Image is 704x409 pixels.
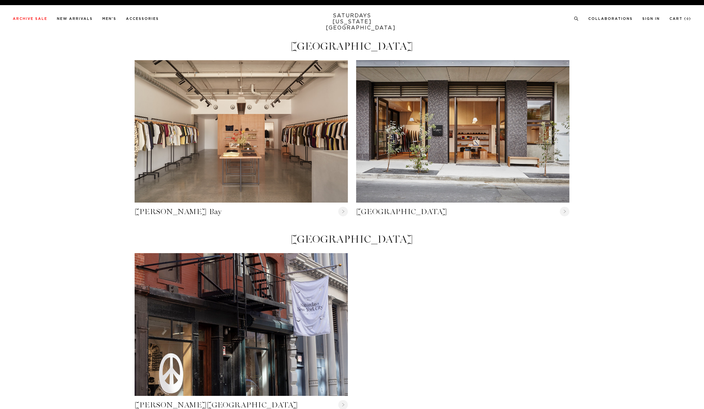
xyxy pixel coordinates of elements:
[686,18,689,20] small: 0
[135,234,569,245] h4: [GEOGRAPHIC_DATA]
[135,60,348,203] div: Byron Bay
[135,207,348,217] a: [PERSON_NAME] Bay
[642,17,660,20] a: Sign In
[356,60,569,203] div: Sydney
[135,41,569,52] h4: [GEOGRAPHIC_DATA]
[588,17,633,20] a: Collaborations
[102,17,116,20] a: Men's
[57,17,93,20] a: New Arrivals
[669,17,691,20] a: Cart (0)
[356,207,569,217] a: [GEOGRAPHIC_DATA]
[326,13,379,31] a: SATURDAYS[US_STATE][GEOGRAPHIC_DATA]
[13,17,47,20] a: Archive Sale
[135,253,348,396] div: Crosby Street
[126,17,159,20] a: Accessories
